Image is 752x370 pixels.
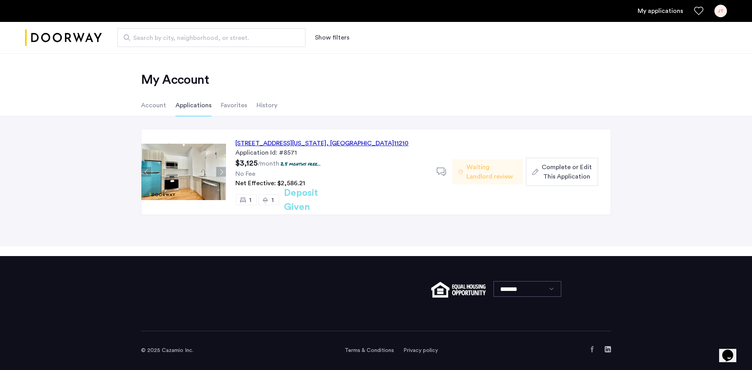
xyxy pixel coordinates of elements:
[257,94,277,116] li: History
[638,6,683,16] a: My application
[542,162,592,181] span: Complete or Edit This Application
[141,94,166,116] li: Account
[280,161,321,167] p: 2.5 months free...
[326,140,394,146] span: , [GEOGRAPHIC_DATA]
[589,346,595,352] a: Facebook
[221,94,247,116] li: Favorites
[345,347,394,354] a: Terms and conditions
[235,139,409,148] div: [STREET_ADDRESS][US_STATE] 11210
[493,281,561,297] select: Language select
[271,197,274,203] span: 1
[466,162,517,181] span: Waiting Landlord review
[141,348,193,353] span: © 2025 Cazamio Inc.
[403,347,438,354] a: Privacy policy
[117,28,305,47] input: Apartment Search
[235,180,305,186] span: Net Effective: $2,586.21
[141,167,151,177] button: Previous apartment
[258,161,279,167] sub: /month
[235,148,427,157] div: Application Id: #8571
[284,186,346,214] h2: Deposit Given
[25,23,102,52] a: Cazamio logo
[605,346,611,352] a: LinkedIn
[235,159,258,167] span: $3,125
[431,282,486,298] img: equal-housing.png
[694,6,703,16] a: Favorites
[175,94,211,116] li: Applications
[141,144,226,200] img: Apartment photo
[249,197,251,203] span: 1
[235,171,255,177] span: No Fee
[714,5,727,17] div: JT
[133,33,284,43] span: Search by city, neighborhood, or street.
[216,167,226,177] button: Next apartment
[526,158,598,186] button: button
[25,23,102,52] img: logo
[315,33,349,42] button: Show or hide filters
[719,339,744,362] iframe: chat widget
[141,72,611,88] h2: My Account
